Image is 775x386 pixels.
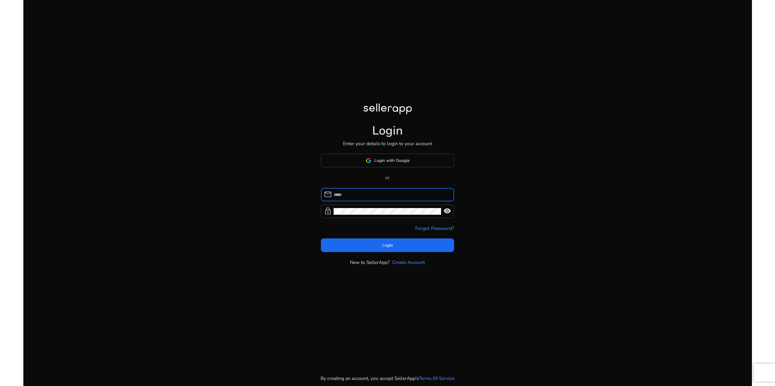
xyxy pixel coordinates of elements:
h1: Login [372,124,403,138]
button: Login [321,238,454,252]
p: New to SellerApp? [350,259,390,266]
span: Login with Google [374,157,410,164]
a: Create Account [392,259,425,266]
span: visibility [443,207,451,215]
span: mail [324,190,332,198]
span: Login [382,242,393,248]
p: or [321,174,454,181]
img: google-logo.svg [366,158,371,163]
a: Forgot Password? [415,225,454,232]
button: Login with Google [321,154,454,167]
p: Enter your details to login to your account [343,140,432,147]
span: lock [324,207,332,215]
a: Terms Of Service [419,375,454,382]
